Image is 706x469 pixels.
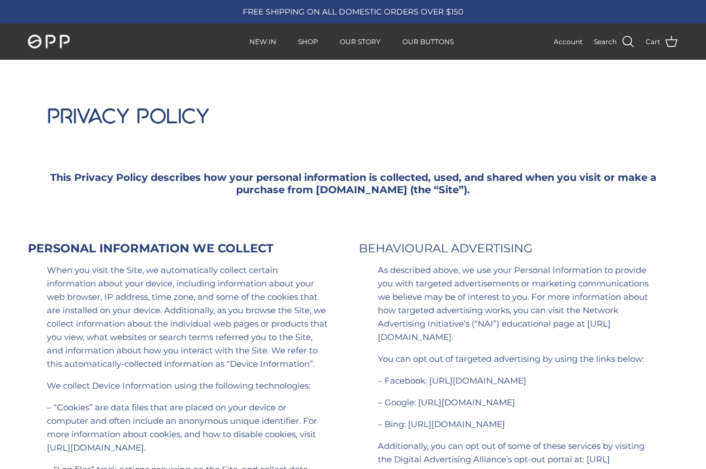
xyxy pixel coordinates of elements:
strong: This Privacy Policy describes how your personal information is collected, used, and shared when y... [50,171,656,196]
p: We collect Device Information using the following technologies: [47,379,328,393]
div: Primary [166,25,537,59]
a: OUR STORY [330,25,391,59]
a: Account [554,36,583,47]
h5: BEHAVIOURAL ADVERTISING [359,241,679,255]
a: OUR BUTTONS [392,25,464,59]
p: – “Cookies” are data files that are placed on your device or computer and often include an anonym... [47,401,328,454]
strong: PERSONAL INFORMATION WE COLLECT [28,241,273,255]
p: When you visit the Site, we automatically collect certain information about your device, includin... [47,264,328,371]
span: Search [594,36,617,47]
p: – Bing: [URL][DOMAIN_NAME] [378,418,659,431]
p: You can opt out of targeted advertising by using the links below: [378,352,659,366]
a: SHOP [288,25,328,59]
h1: Privacy Policy [47,104,678,127]
a: NEW IN [239,25,286,59]
p: – Facebook: [URL][DOMAIN_NAME] [378,374,659,387]
div: FREE SHIPPING ON ALL DOMESTIC ORDERS OVER $150 [200,7,506,17]
a: Search [594,35,635,49]
span: Cart [646,36,660,47]
a: Cart [646,35,678,49]
img: OPP Swimwear [28,35,70,49]
p: As described above, we use your Personal Information to provide you with targeted advertisements ... [378,264,659,344]
p: – Google: [URL][DOMAIN_NAME] [378,396,659,409]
